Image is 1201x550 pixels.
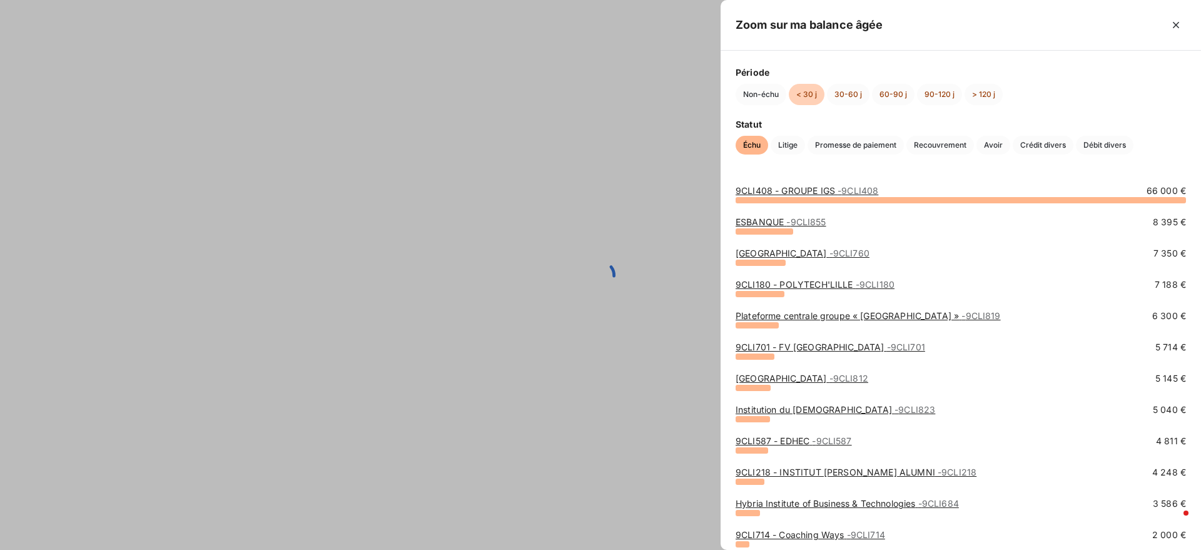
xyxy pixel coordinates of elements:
a: 9CLI714 - Coaching Ways [736,529,885,540]
a: Institution du [DEMOGRAPHIC_DATA] [736,404,935,415]
button: 30-60 j [827,84,869,105]
span: 5 040 € [1153,404,1186,416]
a: ESBANQUE [736,216,826,227]
iframe: Intercom live chat [1158,507,1188,537]
a: Plateforme centrale groupe « [GEOGRAPHIC_DATA] » [736,310,1001,321]
button: Débit divers [1076,136,1133,155]
span: Période [736,66,1186,79]
span: 6 300 € [1152,310,1186,322]
button: 90-120 j [917,84,962,105]
span: 2 000 € [1152,529,1186,541]
span: 5 714 € [1155,341,1186,354]
span: - 9CLI701 [887,342,925,352]
span: - 9CLI823 [894,404,935,415]
span: - 9CLI180 [856,279,894,290]
a: 9CLI218 - INSTITUT [PERSON_NAME] ALUMNI [736,467,976,477]
span: 4 811 € [1156,435,1186,447]
button: Recouvrement [906,136,974,155]
button: Crédit divers [1013,136,1073,155]
span: 3 586 € [1153,497,1186,510]
span: 8 395 € [1153,216,1186,228]
a: Hybria Institute of Business & Technologies [736,498,959,509]
button: Promesse de paiement [808,136,904,155]
button: 60-90 j [872,84,915,105]
span: Statut [736,118,1186,131]
a: 9CLI408 - GROUPE IGS [736,185,878,196]
span: - 9CLI684 [918,498,959,509]
button: Litige [771,136,805,155]
span: 7 350 € [1153,247,1186,260]
span: 7 188 € [1155,278,1186,291]
button: Avoir [976,136,1010,155]
span: 66 000 € [1147,185,1186,197]
a: [GEOGRAPHIC_DATA] [736,373,868,384]
a: 9CLI180 - POLYTECH'LILLE [736,279,894,290]
span: 4 248 € [1152,466,1186,479]
span: - 9CLI855 [786,216,826,227]
span: - 9CLI408 [838,185,878,196]
button: Échu [736,136,768,155]
a: 9CLI701 - FV [GEOGRAPHIC_DATA] [736,342,925,352]
h5: Zoom sur ma balance âgée [736,16,883,34]
span: - 9CLI218 [938,467,976,477]
span: - 9CLI812 [829,373,868,384]
span: - 9CLI587 [812,435,851,446]
a: 9CLI587 - EDHEC [736,435,852,446]
button: > 120 j [965,84,1003,105]
span: - 9CLI819 [961,310,1000,321]
a: [GEOGRAPHIC_DATA] [736,248,869,258]
button: Non-échu [736,84,786,105]
button: < 30 j [789,84,824,105]
span: 5 145 € [1155,372,1186,385]
span: - 9CLI760 [829,248,869,258]
span: - 9CLI714 [847,529,885,540]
